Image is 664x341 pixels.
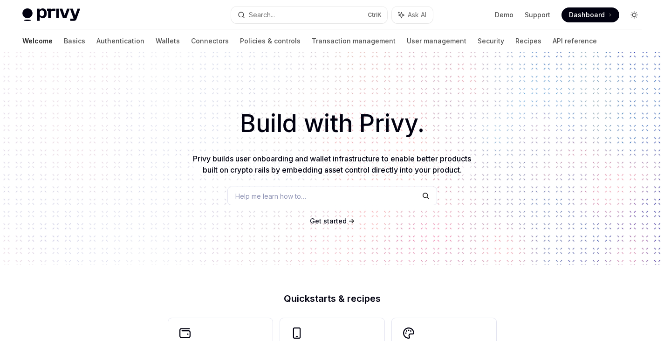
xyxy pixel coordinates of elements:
[569,10,605,20] span: Dashboard
[191,30,229,52] a: Connectors
[392,7,433,23] button: Ask AI
[168,294,496,303] h2: Quickstarts & recipes
[22,8,80,21] img: light logo
[515,30,541,52] a: Recipes
[408,10,426,20] span: Ask AI
[193,154,471,174] span: Privy builds user onboarding and wallet infrastructure to enable better products built on crypto ...
[312,30,396,52] a: Transaction management
[96,30,144,52] a: Authentication
[553,30,597,52] a: API reference
[368,11,382,19] span: Ctrl K
[64,30,85,52] a: Basics
[240,30,301,52] a: Policies & controls
[561,7,619,22] a: Dashboard
[156,30,180,52] a: Wallets
[495,10,513,20] a: Demo
[15,105,649,142] h1: Build with Privy.
[407,30,466,52] a: User management
[310,216,347,226] a: Get started
[249,9,275,21] div: Search...
[310,217,347,225] span: Get started
[525,10,550,20] a: Support
[22,30,53,52] a: Welcome
[231,7,387,23] button: Search...CtrlK
[235,191,306,201] span: Help me learn how to…
[627,7,642,22] button: Toggle dark mode
[478,30,504,52] a: Security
